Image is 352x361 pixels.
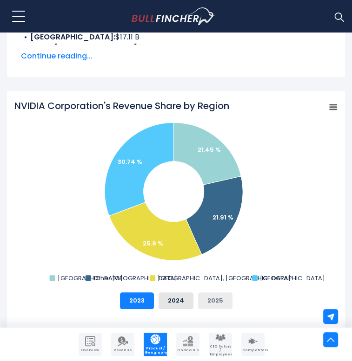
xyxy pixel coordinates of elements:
a: Company Employees [209,333,232,356]
a: Company Overview [79,333,102,356]
a: Company Financials [176,333,199,356]
b: Other [GEOGRAPHIC_DATA]: [30,43,139,53]
text: 25.9 % [143,239,163,248]
svg: NVIDIA Corporation's Revenue Share by Region [14,99,338,285]
button: 2025 [198,292,232,309]
span: Continue reading... [21,51,331,62]
img: Bullfincher logo [132,7,215,25]
text: Other [GEOGRAPHIC_DATA] [93,274,177,283]
span: Revenue [112,348,133,352]
span: Product / Geography [145,347,166,355]
span: Financials [177,348,199,352]
text: 21.45 % [198,145,221,154]
text: [GEOGRAPHIC_DATA] [58,274,123,283]
span: Overview [80,348,101,352]
a: Company Revenue [111,333,134,356]
li: $7.88 B [21,43,331,54]
span: Competitors [242,348,264,352]
tspan: NVIDIA Corporation's Revenue Share by Region [14,99,229,112]
button: 2024 [159,292,193,309]
text: 30.74 % [118,157,142,166]
a: Company Product/Geography [144,333,167,356]
a: Go to homepage [132,7,232,25]
span: CEO Salary / Employees [210,345,231,356]
a: Company Competitors [241,333,265,356]
li: $17.11 B [21,32,331,43]
button: 2023 [120,292,154,309]
text: 21.91 % [213,213,233,222]
text: [GEOGRAPHIC_DATA], [GEOGRAPHIC_DATA] [158,274,291,283]
b: [GEOGRAPHIC_DATA]: [30,32,115,42]
text: [GEOGRAPHIC_DATA] [260,274,325,283]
